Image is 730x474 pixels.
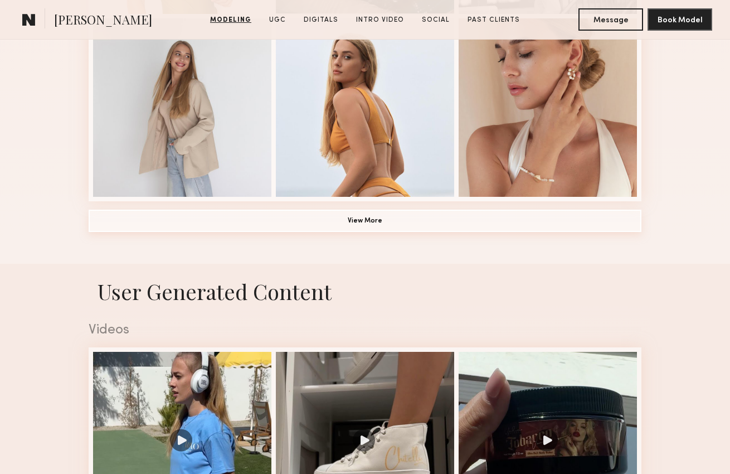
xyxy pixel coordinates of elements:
a: Modeling [206,15,256,25]
span: [PERSON_NAME] [54,11,152,31]
a: UGC [265,15,290,25]
a: Social [417,15,454,25]
a: Digitals [299,15,343,25]
h1: User Generated Content [80,277,650,306]
div: Videos [89,323,641,337]
button: Message [578,8,643,31]
a: Book Model [648,14,712,24]
button: Book Model [648,8,712,31]
button: View More [89,210,641,232]
a: Past Clients [463,15,524,25]
a: Intro Video [352,15,408,25]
